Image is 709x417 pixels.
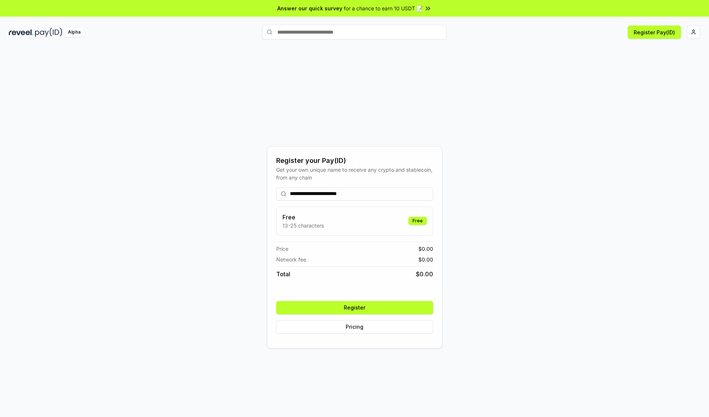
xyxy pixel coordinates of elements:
[64,28,85,37] div: Alpha
[35,28,62,37] img: pay_id
[276,270,290,278] span: Total
[9,28,34,37] img: reveel_dark
[344,4,423,12] span: for a chance to earn 10 USDT 📝
[276,245,288,253] span: Price
[276,166,433,181] div: Get your own unique name to receive any crypto and stablecoin, from any chain
[276,155,433,166] div: Register your Pay(ID)
[277,4,342,12] span: Answer our quick survey
[282,222,324,229] p: 13-25 characters
[416,270,433,278] span: $ 0.00
[276,256,306,263] span: Network fee
[408,217,427,225] div: Free
[276,320,433,334] button: Pricing
[418,256,433,263] span: $ 0.00
[276,301,433,314] button: Register
[418,245,433,253] span: $ 0.00
[282,213,324,222] h3: Free
[628,25,681,39] button: Register Pay(ID)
